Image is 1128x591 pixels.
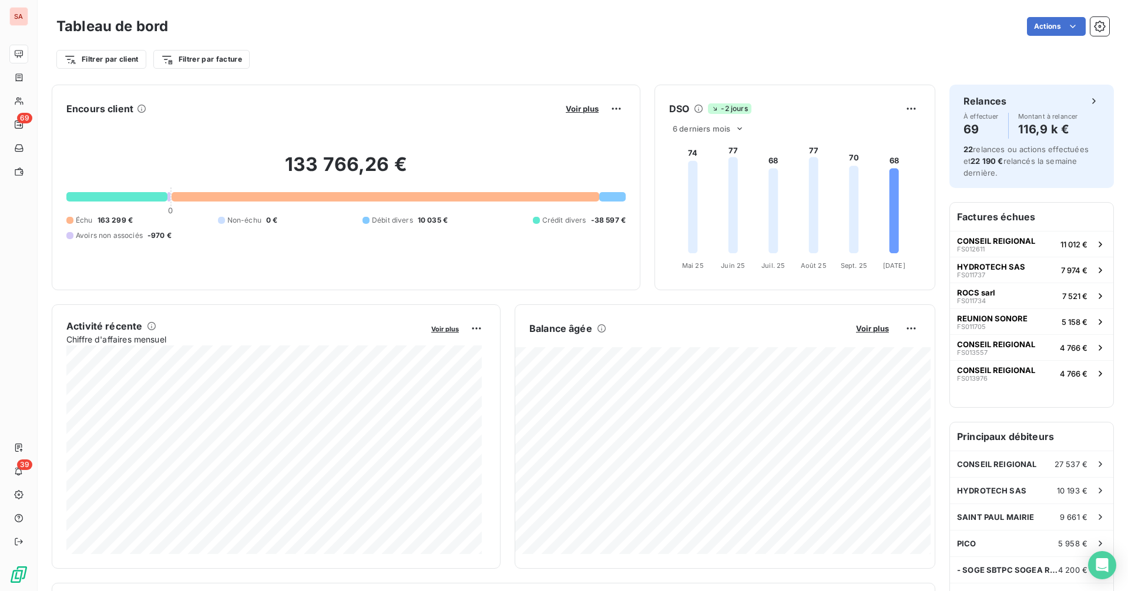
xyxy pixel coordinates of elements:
span: 163 299 € [98,215,133,226]
span: PICO [957,539,976,548]
button: CONSEIL REIGIONALFS01261111 012 € [950,231,1113,257]
span: FS011734 [957,297,986,304]
tspan: Mai 25 [682,261,704,270]
tspan: Août 25 [801,261,827,270]
span: Non-échu [227,215,261,226]
div: SA [9,7,28,26]
span: -38 597 € [591,215,626,226]
button: CONSEIL REIGIONALFS0139764 766 € [950,360,1113,386]
button: Voir plus [852,323,892,334]
button: Actions [1027,17,1086,36]
button: Voir plus [428,323,462,334]
img: Logo LeanPay [9,565,28,584]
h2: 133 766,26 € [66,153,626,188]
span: 10 193 € [1057,486,1087,495]
span: FS011705 [957,323,986,330]
span: 27 537 € [1055,459,1087,469]
h3: Tableau de bord [56,16,168,37]
span: Montant à relancer [1018,113,1078,120]
button: CONSEIL REIGIONALFS0135574 766 € [950,334,1113,360]
h4: 69 [963,120,999,139]
span: 4 766 € [1060,343,1087,352]
span: Avoirs non associés [76,230,143,241]
span: 7 974 € [1061,266,1087,275]
span: 10 035 € [418,215,448,226]
h6: Encours client [66,102,133,116]
span: 5 958 € [1058,539,1087,548]
span: Voir plus [566,104,599,113]
tspan: Juin 25 [721,261,745,270]
span: HYDROTECH SAS [957,486,1026,495]
span: SAINT PAUL MAIRIE [957,512,1035,522]
h6: DSO [669,102,689,116]
span: 0 € [266,215,277,226]
span: 7 521 € [1062,291,1087,301]
span: 4 766 € [1060,369,1087,378]
h6: Principaux débiteurs [950,422,1113,451]
h6: Balance âgée [529,321,592,335]
button: Filtrer par facture [153,50,250,69]
span: HYDROTECH SAS [957,262,1025,271]
span: CONSEIL REIGIONAL [957,340,1035,349]
button: Voir plus [562,103,602,114]
button: ROCS sarlFS0117347 521 € [950,283,1113,308]
span: Débit divers [372,215,413,226]
span: 39 [17,459,32,470]
span: 0 [168,206,173,215]
span: Chiffre d'affaires mensuel [66,333,423,345]
span: 5 158 € [1062,317,1087,327]
span: FS011737 [957,271,985,278]
span: - SOGE SBTPC SOGEA REUNION INFRASTRUCTURE [957,565,1058,575]
span: CONSEIL REIGIONAL [957,236,1035,246]
tspan: [DATE] [883,261,905,270]
span: CONSEIL REIGIONAL [957,365,1035,375]
span: 9 661 € [1060,512,1087,522]
span: 6 derniers mois [673,124,730,133]
span: Échu [76,215,93,226]
span: CONSEIL REIGIONAL [957,459,1037,469]
span: À effectuer [963,113,999,120]
span: 69 [17,113,32,123]
span: 22 190 € [971,156,1003,166]
button: HYDROTECH SASFS0117377 974 € [950,257,1113,283]
button: REUNION SONOREFS0117055 158 € [950,308,1113,334]
h6: Factures échues [950,203,1113,231]
span: FS012611 [957,246,985,253]
h4: 116,9 k € [1018,120,1078,139]
h6: Relances [963,94,1006,108]
tspan: Juil. 25 [761,261,785,270]
span: -970 € [147,230,172,241]
span: FS013557 [957,349,988,356]
span: Crédit divers [542,215,586,226]
span: 4 200 € [1058,565,1087,575]
span: Voir plus [431,325,459,333]
span: REUNION SONORE [957,314,1028,323]
span: FS013976 [957,375,988,382]
span: -2 jours [708,103,751,114]
span: relances ou actions effectuées et relancés la semaine dernière. [963,145,1089,177]
div: Open Intercom Messenger [1088,551,1116,579]
h6: Activité récente [66,319,142,333]
span: 22 [963,145,973,154]
span: ROCS sarl [957,288,995,297]
tspan: Sept. 25 [841,261,867,270]
span: 11 012 € [1060,240,1087,249]
span: Voir plus [856,324,889,333]
button: Filtrer par client [56,50,146,69]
